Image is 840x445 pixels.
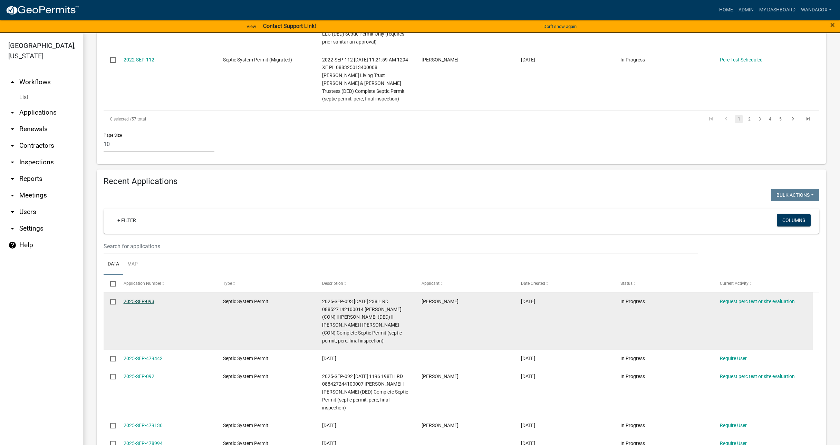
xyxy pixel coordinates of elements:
[620,374,645,379] span: In Progress
[713,275,813,292] datatable-header-cell: Current Activity
[244,21,259,32] a: View
[755,115,764,123] a: 3
[263,23,316,29] strong: Contact Support Link!
[720,57,763,62] a: Perc Test Scheduled
[514,275,614,292] datatable-header-cell: Date Created
[124,374,154,379] a: 2025-SEP-092
[422,281,440,286] span: Applicant
[786,115,800,123] a: go to next page
[316,275,415,292] datatable-header-cell: Description
[422,374,458,379] span: Douglas Vrba
[798,3,834,17] a: WandaCox
[223,374,268,379] span: Septic System Permit
[720,115,733,123] a: go to previous page
[765,113,775,125] li: page 4
[8,142,17,150] i: arrow_drop_down
[124,299,154,304] a: 2025-SEP-093
[830,20,835,30] span: ×
[8,158,17,166] i: arrow_drop_down
[754,113,765,125] li: page 3
[223,299,268,304] span: Septic System Permit
[104,239,698,253] input: Search for applications
[745,115,753,123] a: 2
[104,176,819,186] h4: Recent Applications
[124,423,163,428] a: 2025-SEP-479136
[322,423,336,428] span: 09/16/2025
[521,374,535,379] span: 09/16/2025
[776,115,784,123] a: 5
[734,113,744,125] li: page 1
[322,299,402,344] span: 2025-SEP-093 09/16/2025 238 L RD 088527142100014 Phipps, Joseph A (CON) || Pickens, Misty DeVee (...
[521,57,535,62] span: 07/07/2022
[720,356,747,361] a: Require User
[736,3,756,17] a: Admin
[620,281,633,286] span: Status
[830,21,835,29] button: Close
[117,275,216,292] datatable-header-cell: Application Number
[620,356,645,361] span: In Progress
[104,253,123,275] a: Data
[223,356,268,361] span: Septic System Permit
[223,281,232,286] span: Type
[541,21,579,32] button: Don't show again
[110,117,132,122] span: 0 selected /
[720,374,795,379] a: Request perc test or site evaluation
[777,214,811,226] button: Columns
[415,275,514,292] datatable-header-cell: Applicant
[766,115,774,123] a: 4
[322,356,336,361] span: 09/16/2025
[422,299,458,304] span: Teresa Phipps
[521,356,535,361] span: 09/16/2025
[112,214,142,226] a: + Filter
[521,423,535,428] span: 09/16/2025
[620,299,645,304] span: In Progress
[322,281,343,286] span: Description
[104,110,387,128] div: 57 total
[124,57,154,62] a: 2022-SEP-112
[620,57,645,62] span: In Progress
[521,281,545,286] span: Date Created
[704,115,717,123] a: go to first page
[720,281,749,286] span: Current Activity
[8,224,17,233] i: arrow_drop_down
[744,113,754,125] li: page 2
[620,423,645,428] span: In Progress
[775,113,785,125] li: page 5
[8,78,17,86] i: arrow_drop_up
[422,57,458,62] span: Steven Britson
[124,281,161,286] span: Application Number
[720,423,747,428] a: Require User
[8,191,17,200] i: arrow_drop_down
[8,175,17,183] i: arrow_drop_down
[123,253,142,275] a: Map
[223,423,268,428] span: Septic System Permit
[716,3,736,17] a: Home
[802,115,815,123] a: go to last page
[8,241,17,249] i: help
[216,275,316,292] datatable-header-cell: Type
[322,374,408,410] span: 2025-SEP-092 09/16/2025 1196 198TH RD 088427244100007 Lemons, Lisa J | Mc Dowell, Pamela J (DED) ...
[223,57,292,62] span: Septic System Permit (Migrated)
[771,189,819,201] button: Bulk Actions
[720,299,795,304] a: Request perc test or site evaluation
[124,356,163,361] a: 2025-SEP-479442
[422,423,458,428] span: Michael J. Salati, Sr.
[322,57,408,102] span: 2022-SEP-112 7/7/2022 11:21:59 AM 1294 XE PL 088325013400008 Britson, Steven L Living Trust Brits...
[8,208,17,216] i: arrow_drop_down
[104,275,117,292] datatable-header-cell: Select
[614,275,713,292] datatable-header-cell: Status
[8,108,17,117] i: arrow_drop_down
[8,125,17,133] i: arrow_drop_down
[735,115,743,123] a: 1
[521,299,535,304] span: 09/16/2025
[756,3,798,17] a: My Dashboard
